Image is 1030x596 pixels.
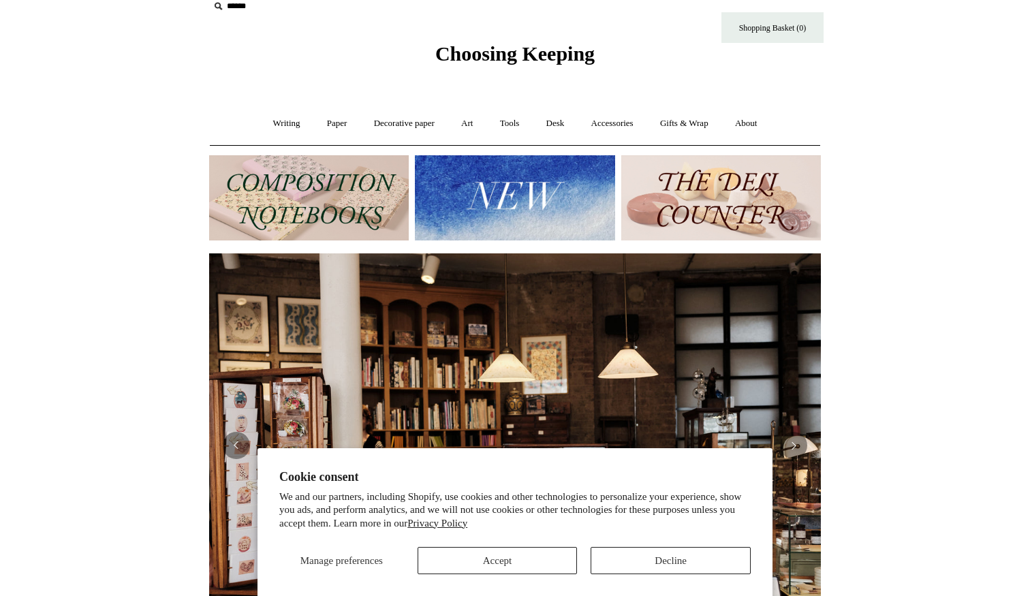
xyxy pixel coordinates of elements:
[261,106,313,142] a: Writing
[279,470,751,484] h2: Cookie consent
[721,12,824,43] a: Shopping Basket (0)
[315,106,360,142] a: Paper
[362,106,447,142] a: Decorative paper
[780,432,807,459] button: Next
[621,155,821,240] img: The Deli Counter
[418,547,578,574] button: Accept
[488,106,532,142] a: Tools
[223,432,250,459] button: Previous
[435,42,595,65] span: Choosing Keeping
[648,106,721,142] a: Gifts & Wrap
[415,155,614,240] img: New.jpg__PID:f73bdf93-380a-4a35-bcfe-7823039498e1
[300,555,383,566] span: Manage preferences
[723,106,770,142] a: About
[279,490,751,531] p: We and our partners, including Shopify, use cookies and other technologies to personalize your ex...
[579,106,646,142] a: Accessories
[435,53,595,63] a: Choosing Keeping
[279,547,404,574] button: Manage preferences
[449,106,485,142] a: Art
[591,547,751,574] button: Decline
[209,155,409,240] img: 202302 Composition ledgers.jpg__PID:69722ee6-fa44-49dd-a067-31375e5d54ec
[534,106,577,142] a: Desk
[407,518,467,529] a: Privacy Policy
